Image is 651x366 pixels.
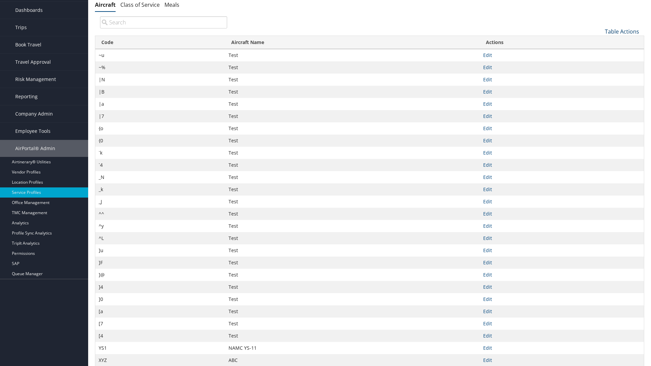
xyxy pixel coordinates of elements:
[225,269,480,281] td: Test
[225,171,480,183] td: Test
[483,259,492,266] a: Edit
[483,247,492,253] a: Edit
[95,122,225,135] td: {o
[225,342,480,354] td: NAMC YS-11
[95,98,225,110] td: |a
[225,293,480,305] td: Test
[95,183,225,196] td: _k
[15,54,51,70] span: Travel Approval
[225,36,480,49] th: Aircraft Name: activate to sort column ascending
[483,223,492,229] a: Edit
[480,36,644,49] th: Actions
[483,345,492,351] a: Edit
[95,110,225,122] td: |7
[95,330,225,342] td: [4
[225,159,480,171] td: Test
[15,123,51,140] span: Employee Tools
[483,52,492,58] a: Edit
[225,135,480,147] td: Test
[483,174,492,180] a: Edit
[15,2,43,19] span: Dashboards
[225,305,480,318] td: Test
[483,186,492,192] a: Edit
[15,36,41,53] span: Book Travel
[164,1,179,8] a: Meals
[483,149,492,156] a: Edit
[483,332,492,339] a: Edit
[483,210,492,217] a: Edit
[483,284,492,290] a: Edit
[483,357,492,363] a: Edit
[95,281,225,293] td: ]4
[100,16,227,28] input: Search
[225,232,480,244] td: Test
[225,122,480,135] td: Test
[483,88,492,95] a: Edit
[483,320,492,327] a: Edit
[225,208,480,220] td: Test
[225,220,480,232] td: Test
[483,64,492,70] a: Edit
[483,296,492,302] a: Edit
[95,1,116,8] a: Aircraft
[15,19,27,36] span: Trips
[95,36,225,49] th: Code: activate to sort column ascending
[225,147,480,159] td: Test
[225,110,480,122] td: Test
[225,257,480,269] td: Test
[95,269,225,281] td: ]@
[95,220,225,232] td: ^y
[225,61,480,74] td: Test
[95,61,225,74] td: ~%
[95,208,225,220] td: ^^
[15,140,55,157] span: AirPortal® Admin
[15,71,56,88] span: Risk Management
[483,271,492,278] a: Edit
[95,305,225,318] td: [a
[225,183,480,196] td: Test
[95,318,225,330] td: [7
[95,86,225,98] td: |B
[15,88,38,105] span: Reporting
[483,137,492,144] a: Edit
[225,318,480,330] td: Test
[95,342,225,354] td: YS1
[483,162,492,168] a: Edit
[483,125,492,131] a: Edit
[95,196,225,208] td: _J
[95,293,225,305] td: ]0
[483,308,492,314] a: Edit
[95,74,225,86] td: |N
[225,74,480,86] td: Test
[95,232,225,244] td: ^L
[15,105,53,122] span: Company Admin
[483,235,492,241] a: Edit
[225,98,480,110] td: Test
[483,198,492,205] a: Edit
[95,147,225,159] td: `k
[95,135,225,147] td: {0
[95,159,225,171] td: `4
[225,86,480,98] td: Test
[225,196,480,208] td: Test
[225,330,480,342] td: Test
[225,244,480,257] td: Test
[95,257,225,269] td: ]F
[95,171,225,183] td: _N
[483,113,492,119] a: Edit
[95,49,225,61] td: ~u
[225,281,480,293] td: Test
[483,101,492,107] a: Edit
[225,49,480,61] td: Test
[120,1,160,8] a: Class of Service
[95,244,225,257] td: ]u
[605,28,639,35] a: Table Actions
[483,76,492,83] a: Edit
